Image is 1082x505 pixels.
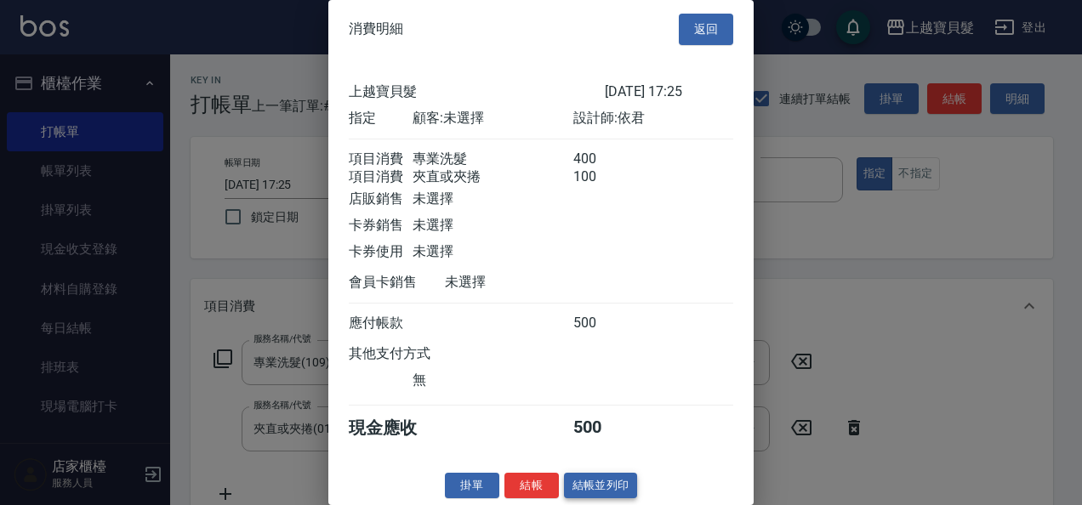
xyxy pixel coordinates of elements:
div: 未選擇 [413,243,572,261]
div: 400 [573,150,637,168]
div: 未選擇 [413,217,572,235]
div: 指定 [349,110,413,128]
div: 專業洗髮 [413,150,572,168]
div: [DATE] 17:25 [605,83,733,101]
div: 上越寶貝髮 [349,83,605,101]
div: 卡券銷售 [349,217,413,235]
div: 卡券使用 [349,243,413,261]
div: 現金應收 [349,417,445,440]
div: 項目消費 [349,150,413,168]
span: 消費明細 [349,20,403,37]
div: 100 [573,168,637,186]
button: 返回 [679,14,733,45]
div: 設計師: 依君 [573,110,733,128]
div: 顧客: 未選擇 [413,110,572,128]
div: 夾直或夾捲 [413,168,572,186]
div: 應付帳款 [349,315,413,332]
div: 未選擇 [445,274,605,292]
button: 結帳 [504,473,559,499]
button: 掛單 [445,473,499,499]
div: 未選擇 [413,190,572,208]
button: 結帳並列印 [564,473,638,499]
div: 項目消費 [349,168,413,186]
div: 500 [573,315,637,332]
div: 500 [573,417,637,440]
div: 無 [413,372,572,389]
div: 其他支付方式 [349,345,477,363]
div: 店販銷售 [349,190,413,208]
div: 會員卡銷售 [349,274,445,292]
